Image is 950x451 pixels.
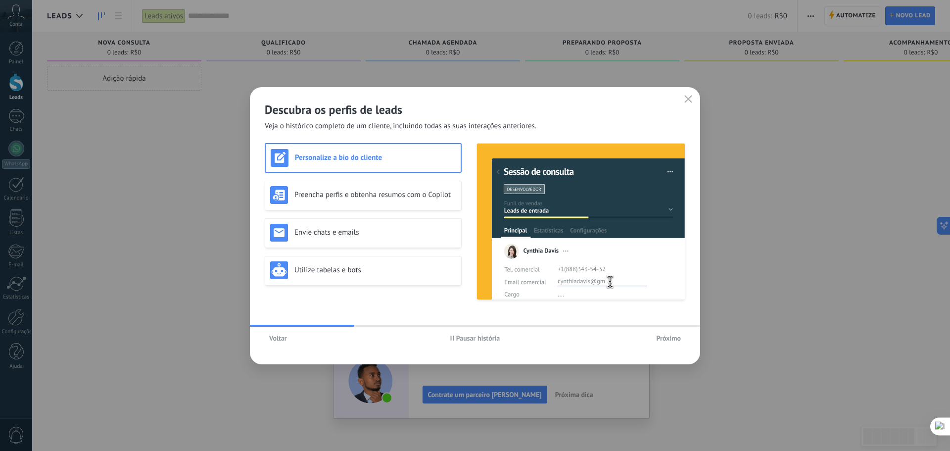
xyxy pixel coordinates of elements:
[456,335,500,342] span: Pausar história
[652,331,685,346] button: Próximo
[265,121,536,131] span: Veja o histórico completo de um cliente, incluindo todas as suas interações anteriores.
[265,331,291,346] button: Voltar
[294,190,456,200] h3: Preencha perfis e obtenha resumos com o Copilot
[269,335,287,342] span: Voltar
[294,228,456,237] h3: Envie chats e emails
[265,102,685,117] h2: Descubra os perfis de leads
[446,331,505,346] button: Pausar história
[656,335,681,342] span: Próximo
[295,153,456,162] h3: Personalize a bio do cliente
[294,265,456,275] h3: Utilize tabelas e bots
